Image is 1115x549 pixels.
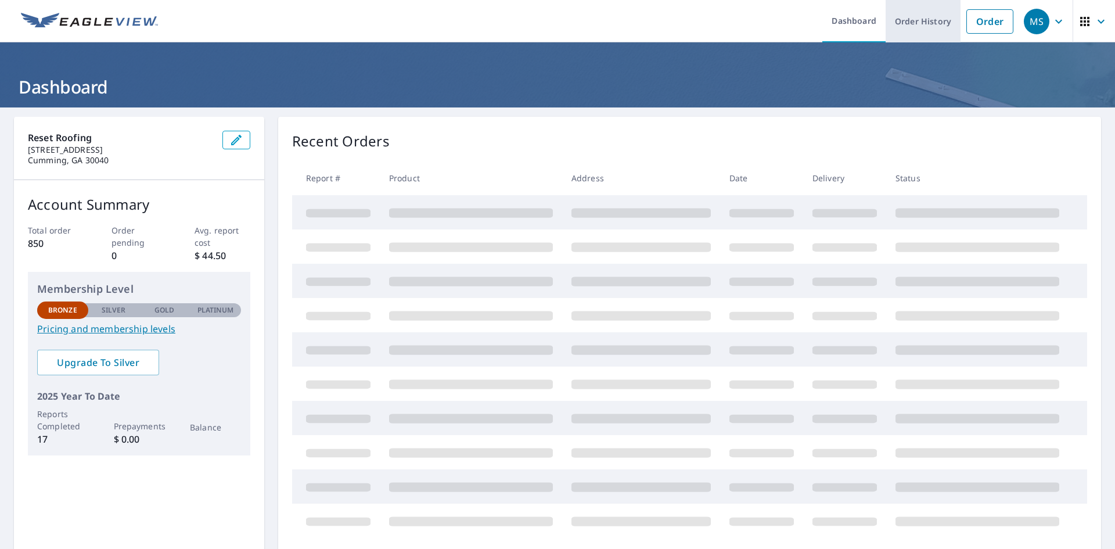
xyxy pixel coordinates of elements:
p: Bronze [48,305,77,315]
p: 2025 Year To Date [37,389,241,403]
p: Reports Completed [37,408,88,432]
span: Upgrade To Silver [46,356,150,369]
p: Prepayments [114,420,165,432]
a: Order [966,9,1013,34]
th: Product [380,161,562,195]
p: Account Summary [28,194,250,215]
a: Upgrade To Silver [37,350,159,375]
p: 850 [28,236,84,250]
p: Silver [102,305,126,315]
th: Delivery [803,161,886,195]
p: Balance [190,421,241,433]
div: MS [1024,9,1049,34]
p: Gold [154,305,174,315]
p: Platinum [197,305,234,315]
p: $ 44.50 [195,249,250,263]
th: Report # [292,161,380,195]
a: Pricing and membership levels [37,322,241,336]
p: 17 [37,432,88,446]
img: EV Logo [21,13,158,30]
p: [STREET_ADDRESS] [28,145,213,155]
p: 0 [111,249,167,263]
p: Avg. report cost [195,224,250,249]
p: Membership Level [37,281,241,297]
h1: Dashboard [14,75,1101,99]
p: Total order [28,224,84,236]
p: Order pending [111,224,167,249]
th: Address [562,161,720,195]
th: Status [886,161,1069,195]
p: Recent Orders [292,131,390,152]
p: Cumming, GA 30040 [28,155,213,166]
p: Reset Roofing [28,131,213,145]
p: $ 0.00 [114,432,165,446]
th: Date [720,161,803,195]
